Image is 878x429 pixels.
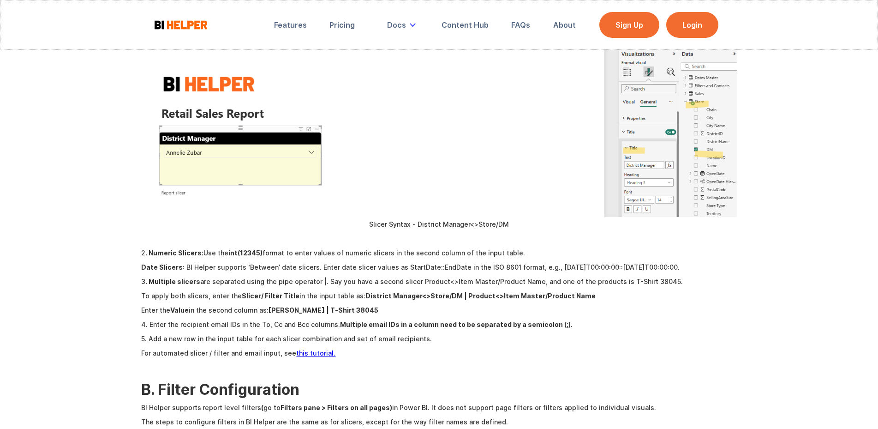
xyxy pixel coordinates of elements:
[141,291,736,301] p: To apply both slicers, enter the in the input table as:
[242,292,299,300] strong: Slicer/ Filter Title
[435,15,495,35] a: Content Hub
[141,248,736,258] p: 2 Use the format to enter values of numeric slicers in the second column of the input table.
[145,278,200,285] strong: . Multiple slicers
[145,249,203,257] strong: . Numeric Slicers:
[505,15,537,35] a: FAQs
[511,20,530,30] div: FAQs
[387,20,406,30] div: Docs
[547,15,582,35] a: About
[329,20,355,30] div: Pricing
[666,12,718,38] a: Login
[274,20,307,30] div: Features
[599,12,659,38] a: Sign Up
[141,363,736,372] p: ‍
[553,20,576,30] div: About
[141,263,183,271] strong: Date Slicers
[141,320,736,329] p: 4. Enter the recipient email IDs in the To, Cc and Bcc columns.
[261,404,263,411] strong: (
[141,381,736,398] h2: B. Filter Configuration
[141,305,736,315] p: Enter the in the second column as:
[365,292,596,300] strong: District Manager<>Store/DM | Product<>Item Master/Product Name
[296,349,335,357] a: this tutorial.
[442,20,489,30] div: Content Hub
[381,15,425,35] div: Docs
[141,262,736,272] p: : BI Helper supports ‘Between’ date slicers. Enter date slicer values as StartDate::EndDate in th...
[141,348,736,358] p: For automated slicer / filter and email input, see
[141,417,736,427] p: The steps to configure filters in BI Helper are the same as for slicers, except for the way filte...
[340,320,573,328] strong: Multiple email IDs in a column need to be separated by a semicolon (;).
[170,306,189,314] strong: Value
[141,403,736,412] p: BI Helper supports report level filters go to in Power BI. It does not support page filters or fi...
[281,404,392,411] strong: Filters pane > Filters on all pages)
[141,277,736,286] p: 3 are separated using the pipe operator |. Say you have a second slicer Product<>Item Master/Prod...
[323,15,361,35] a: Pricing
[268,15,313,35] a: Features
[228,249,263,257] strong: int(12345)
[269,306,378,314] strong: [PERSON_NAME] | T-Shirt 38045
[141,234,736,243] p: ‍
[141,219,736,229] figcaption: Slicer Syntax - District Manager<>Store/DM
[141,334,736,344] p: 5. Add a new row in the input table for each slicer combination and set of email recipients.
